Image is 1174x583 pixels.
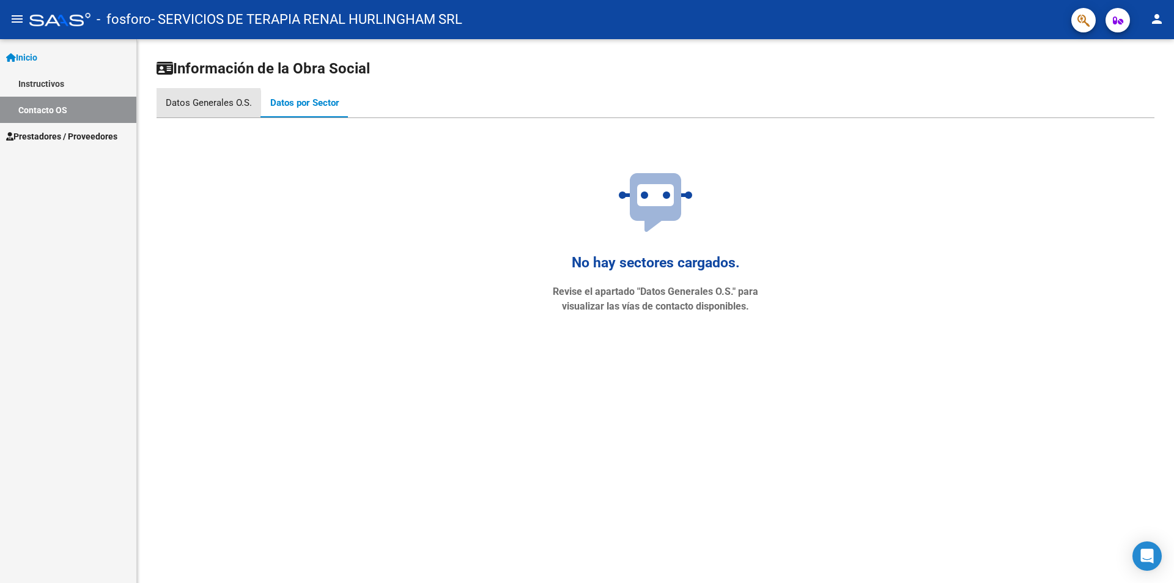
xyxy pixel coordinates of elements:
p: Revise el apartado "Datos Generales O.S." para visualizar las vías de contacto disponibles. [552,284,759,314]
h2: No hay sectores cargados. [572,251,740,275]
span: Inicio [6,51,37,64]
div: Datos Generales O.S. [166,96,252,110]
span: - SERVICIOS DE TERAPIA RENAL HURLINGHAM SRL [151,6,462,33]
div: Open Intercom Messenger [1132,541,1162,571]
mat-icon: person [1150,12,1164,26]
mat-icon: menu [10,12,24,26]
div: Datos por Sector [270,96,339,110]
span: Prestadores / Proveedores [6,130,117,143]
span: - fosforo [97,6,151,33]
h1: Información de la Obra Social [157,59,1154,78]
